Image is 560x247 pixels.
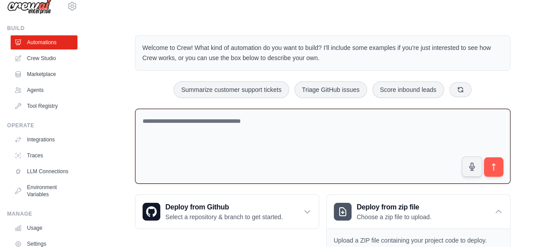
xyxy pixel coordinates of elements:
[7,122,77,129] div: Operate
[294,81,367,98] button: Triage GitHub issues
[7,25,77,32] div: Build
[11,35,77,49] a: Automations
[11,67,77,81] a: Marketplace
[11,180,77,201] a: Environment Variables
[11,51,77,65] a: Crew Studio
[174,81,289,98] button: Summarize customer support tickets
[11,164,77,179] a: LLM Connections
[357,213,432,221] p: Choose a zip file to upload.
[11,99,77,113] a: Tool Registry
[334,236,503,245] p: Upload a ZIP file containing your project code to deploy.
[11,83,77,97] a: Agents
[166,213,283,221] p: Select a repository & branch to get started.
[166,202,283,213] h3: Deploy from Github
[372,81,444,98] button: Score inbound leads
[11,148,77,163] a: Traces
[11,133,77,147] a: Integrations
[7,210,77,217] div: Manage
[357,202,432,213] h3: Deploy from zip file
[143,43,503,63] p: Welcome to Crew! What kind of automation do you want to build? I'll include some examples if you'...
[11,221,77,235] a: Usage
[516,205,560,247] iframe: Chat Widget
